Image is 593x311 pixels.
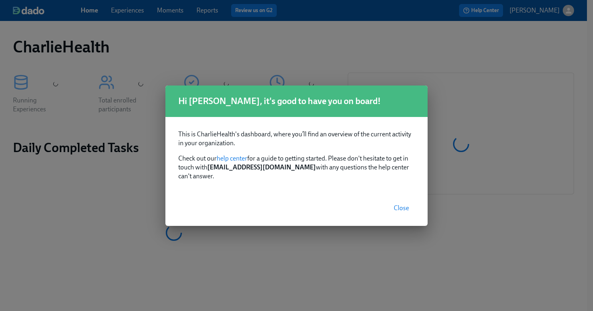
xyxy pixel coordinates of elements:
div: Check out our for a guide to getting started. Please don't hesitate to get in touch with with any... [165,117,428,190]
button: Close [388,200,415,216]
a: help center [217,154,247,162]
p: This is CharlieHealth's dashboard, where you’ll find an overview of the current activity in your ... [178,130,415,148]
strong: [EMAIL_ADDRESS][DOMAIN_NAME] [207,163,316,171]
h1: Hi [PERSON_NAME], it's good to have you on board! [178,95,415,107]
span: Close [394,204,409,212]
